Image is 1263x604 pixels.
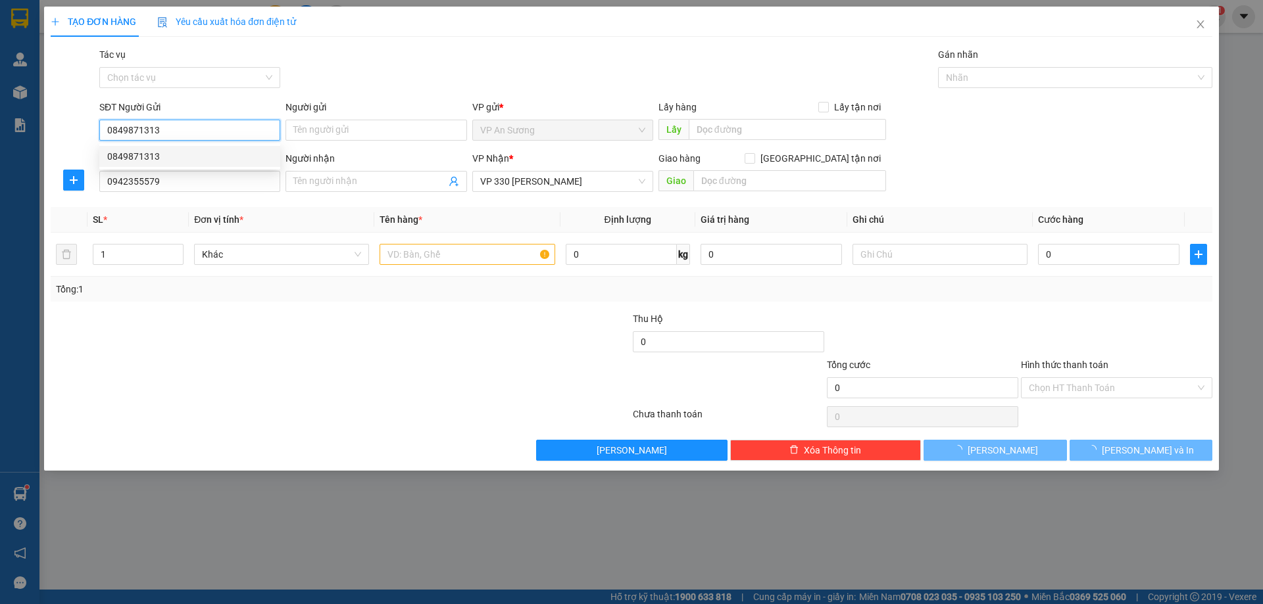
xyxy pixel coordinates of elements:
[701,214,749,225] span: Giá trị hàng
[701,244,842,265] input: 0
[7,87,89,112] b: Bến xe An Sương - Quận 12
[380,214,422,225] span: Tên hàng
[480,172,645,191] span: VP 330 Lê Duẫn
[107,149,272,164] div: 0849871313
[99,100,280,114] div: SĐT Người Gửi
[472,153,509,164] span: VP Nhận
[99,49,126,60] label: Tác vụ
[91,71,175,100] li: VP VP 330 [PERSON_NAME]
[472,100,653,114] div: VP gửi
[285,100,466,114] div: Người gửi
[1070,440,1212,461] button: [PERSON_NAME] và In
[1191,249,1206,260] span: plus
[968,443,1038,457] span: [PERSON_NAME]
[827,360,870,370] span: Tổng cước
[804,443,861,457] span: Xóa Thông tin
[7,7,191,56] li: Tân Quang Dũng Thành Liên
[755,151,886,166] span: [GEOGRAPHIC_DATA] tận nơi
[658,102,697,112] span: Lấy hàng
[1195,19,1206,30] span: close
[7,71,91,85] li: VP VP An Sương
[1182,7,1219,43] button: Close
[658,119,689,140] span: Lấy
[157,16,296,27] span: Yêu cầu xuất hóa đơn điện tử
[924,440,1066,461] button: [PERSON_NAME]
[1087,445,1102,454] span: loading
[194,214,243,225] span: Đơn vị tính
[1190,244,1207,265] button: plus
[99,146,280,167] div: 0849871313
[829,100,886,114] span: Lấy tận nơi
[658,170,693,191] span: Giao
[157,17,168,28] img: icon
[285,151,466,166] div: Người nhận
[449,176,459,187] span: user-add
[605,214,651,225] span: Định lượng
[597,443,667,457] span: [PERSON_NAME]
[7,88,16,97] span: environment
[536,440,728,461] button: [PERSON_NAME]
[380,244,555,265] input: VD: Bàn, Ghế
[1102,443,1194,457] span: [PERSON_NAME] và In
[938,49,978,60] label: Gán nhãn
[1021,360,1108,370] label: Hình thức thanh toán
[631,407,826,430] div: Chưa thanh toán
[853,244,1028,265] input: Ghi Chú
[56,244,77,265] button: delete
[677,244,690,265] span: kg
[480,120,645,140] span: VP An Sương
[51,16,136,27] span: TẠO ĐƠN HÀNG
[63,170,84,191] button: plus
[93,214,103,225] span: SL
[953,445,968,454] span: loading
[633,314,663,324] span: Thu Hộ
[789,445,799,455] span: delete
[202,244,361,264] span: Khác
[689,119,886,140] input: Dọc đường
[64,175,84,185] span: plus
[693,170,886,191] input: Dọc đường
[847,207,1033,233] th: Ghi chú
[56,282,487,296] div: Tổng: 1
[51,17,60,26] span: plus
[1038,214,1083,225] span: Cước hàng
[658,153,701,164] span: Giao hàng
[730,440,922,461] button: deleteXóa Thông tin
